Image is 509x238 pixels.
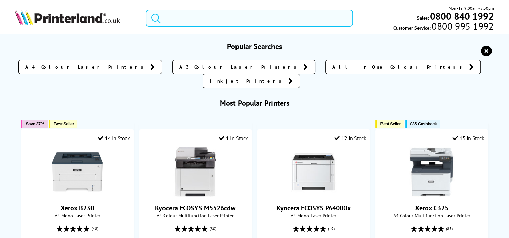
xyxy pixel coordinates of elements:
span: £35 Cashback [410,121,437,126]
div: 14 In Stock [98,135,130,142]
h3: Popular Searches [15,42,494,51]
span: A3 Colour Laser Printers [179,64,300,70]
img: Kyocera ECOSYS PA4000x [288,147,339,197]
a: Xerox B230 [61,204,94,212]
span: A4 Mono Laser Printer [25,212,130,219]
button: Best Seller [375,120,404,128]
a: Kyocera ECOSYS PA4000x [288,192,339,198]
a: A3 Colour Laser Printers [172,60,315,74]
h3: Most Popular Printers [15,98,494,108]
span: (85) [446,222,453,235]
span: (48) [92,222,98,235]
span: Mon - Fri 9:00am - 5:30pm [449,5,494,11]
a: All In One Colour Printers [325,60,481,74]
a: Xerox C325 [415,204,448,212]
a: Kyocera ECOSYS M5526cdw [155,204,235,212]
button: Best Seller [49,120,78,128]
span: (19) [328,222,335,235]
span: All In One Colour Printers [332,64,466,70]
div: 12 In Stock [334,135,366,142]
span: Sales: [417,15,429,21]
span: Best Seller [380,121,401,126]
span: Inkjet Printers [210,78,285,84]
span: A4 Colour Multifunction Laser Printer [379,212,484,219]
input: Search product or brand [146,10,353,27]
a: Kyocera ECOSYS M5526cdw [170,192,221,198]
span: Save 37% [26,121,44,126]
span: 0800 995 1992 [431,23,494,29]
a: A4 Colour Laser Printers [18,60,162,74]
a: Kyocera ECOSYS PA4000x [277,204,351,212]
div: 15 In Stock [452,135,484,142]
img: Xerox C325 [406,147,457,197]
a: Xerox B230 [52,192,103,198]
button: £35 Cashback [405,120,440,128]
span: A4 Colour Multifunction Laser Printer [143,212,248,219]
img: Kyocera ECOSYS M5526cdw [170,147,221,197]
span: Customer Service: [393,23,494,31]
span: (80) [210,222,216,235]
a: 0800 840 1992 [429,13,494,19]
a: Xerox C325 [406,192,457,198]
div: 1 In Stock [219,135,248,142]
img: Xerox B230 [52,147,103,197]
a: Inkjet Printers [203,74,300,88]
span: Best Seller [54,121,74,126]
a: Printerland Logo [15,10,137,26]
img: Printerland Logo [15,10,120,25]
span: A4 Colour Laser Printers [25,64,147,70]
span: A4 Mono Laser Printer [261,212,366,219]
b: 0800 840 1992 [430,10,494,23]
button: Save 37% [21,120,47,128]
